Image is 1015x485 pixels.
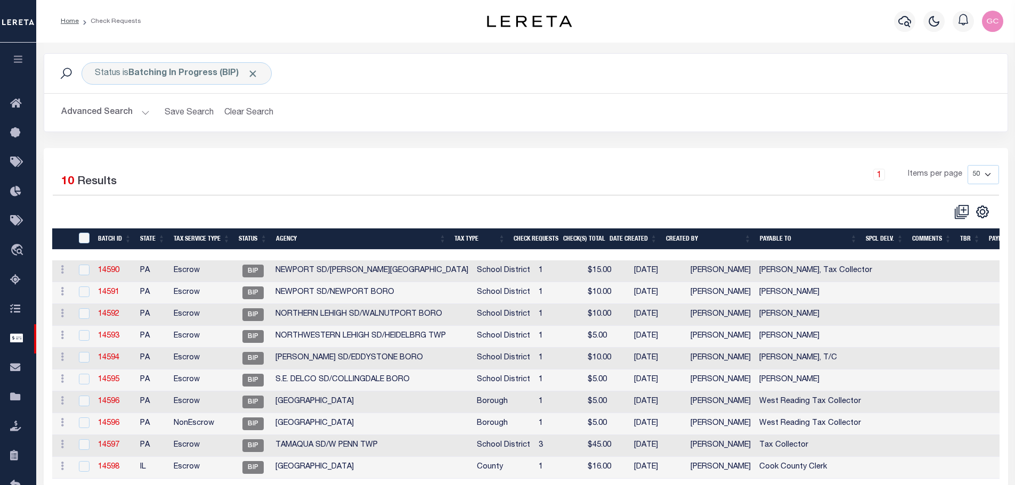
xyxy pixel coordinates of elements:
td: Escrow [169,326,234,348]
td: [PERSON_NAME] [686,348,755,369]
td: 3 [534,435,583,457]
td: $5.00 [583,391,630,413]
td: School District [473,282,534,304]
b: Batching In Progress (BIP) [128,69,258,78]
td: $5.00 [583,326,630,348]
td: [PERSON_NAME] [686,260,755,282]
td: NonEscrow [169,413,234,435]
td: S.E. DELCO SD/COLLINGDALE BORO [271,369,473,391]
span: BIP [242,265,264,277]
td: 1 [534,457,583,479]
a: 14591 [98,289,119,296]
span: Click to Remove [247,68,258,79]
td: School District [473,304,534,326]
td: [PERSON_NAME] [686,435,755,457]
td: [DATE] [630,282,686,304]
span: BIP [242,286,264,299]
td: [PERSON_NAME] [686,304,755,326]
th: Check Requests [509,228,558,250]
td: [PERSON_NAME], Tax Collector [755,260,876,282]
td: West Reading Tax Collector [755,413,876,435]
td: [PERSON_NAME] SD/EDDYSTONE BORO [271,348,473,369]
td: School District [473,435,534,457]
div: Status is [82,62,272,85]
td: [DATE] [630,435,686,457]
img: logo-dark.svg [487,15,572,27]
td: Escrow [169,304,234,326]
td: PA [136,369,169,391]
td: [DATE] [630,457,686,479]
span: BIP [242,396,264,408]
td: NORTHERN LEHIGH SD/WALNUTPORT BORO [271,304,473,326]
button: Save Search [158,102,220,123]
button: Clear Search [220,102,278,123]
td: PA [136,260,169,282]
td: Borough [473,391,534,413]
td: PA [136,435,169,457]
td: School District [473,326,534,348]
span: BIP [242,352,264,365]
a: 14594 [98,354,119,361]
td: [DATE] [630,413,686,435]
td: 1 [534,282,583,304]
td: [GEOGRAPHIC_DATA] [271,413,473,435]
a: 14590 [98,267,119,274]
span: BIP [242,417,264,430]
th: Date Created: activate to sort column ascending [605,228,662,250]
td: [PERSON_NAME] [686,326,755,348]
li: Check Requests [79,17,141,26]
a: 14596 [98,398,119,405]
span: BIP [242,374,264,387]
td: [DATE] [630,260,686,282]
td: [DATE] [630,391,686,413]
label: Results [77,174,117,191]
td: [PERSON_NAME] [686,413,755,435]
td: 1 [534,326,583,348]
td: [PERSON_NAME] [686,369,755,391]
td: $10.00 [583,304,630,326]
th: TBR: activate to sort column ascending [956,228,985,250]
td: PA [136,413,169,435]
td: 1 [534,304,583,326]
th: Tax Type: activate to sort column ascending [450,228,509,250]
img: svg+xml;base64,PHN2ZyB4bWxucz0iaHR0cDovL3d3dy53My5vcmcvMjAwMC9zdmciIHBvaW50ZXItZXZlbnRzPSJub25lIi... [982,11,1003,32]
td: $5.00 [583,413,630,435]
td: NORTHWESTERN LEHIGH SD/HEIDELBRG TWP [271,326,473,348]
a: Home [61,18,79,24]
td: Escrow [169,391,234,413]
td: [PERSON_NAME] [686,457,755,479]
td: $10.00 [583,348,630,369]
td: $10.00 [583,282,630,304]
td: PA [136,326,169,348]
th: Comments: activate to sort column ascending [908,228,956,250]
td: NEWPORT SD/NEWPORT BORO [271,282,473,304]
td: 1 [534,369,583,391]
td: 1 [534,348,583,369]
a: 14593 [98,332,119,340]
td: School District [473,369,534,391]
td: PA [136,391,169,413]
th: Created By: activate to sort column ascending [662,228,756,250]
a: 14598 [98,463,119,471]
a: 1 [873,169,885,180]
span: BIP [242,330,264,343]
button: Advanced Search [61,102,150,123]
td: [DATE] [630,304,686,326]
td: [GEOGRAPHIC_DATA] [271,457,473,479]
th: State: activate to sort column ascending [136,228,169,250]
td: PA [136,348,169,369]
td: $16.00 [583,457,630,479]
td: [PERSON_NAME] [686,282,755,304]
th: Check(s) Total [559,228,605,250]
td: [PERSON_NAME] [755,369,876,391]
a: 14595 [98,376,119,383]
td: [DATE] [630,326,686,348]
span: Items per page [908,169,962,180]
th: Batch Id: activate to sort column ascending [94,228,136,250]
a: 14596 [98,420,119,427]
td: $15.00 [583,260,630,282]
td: [GEOGRAPHIC_DATA] [271,391,473,413]
td: Escrow [169,348,234,369]
td: $45.00 [583,435,630,457]
i: travel_explore [10,244,27,258]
